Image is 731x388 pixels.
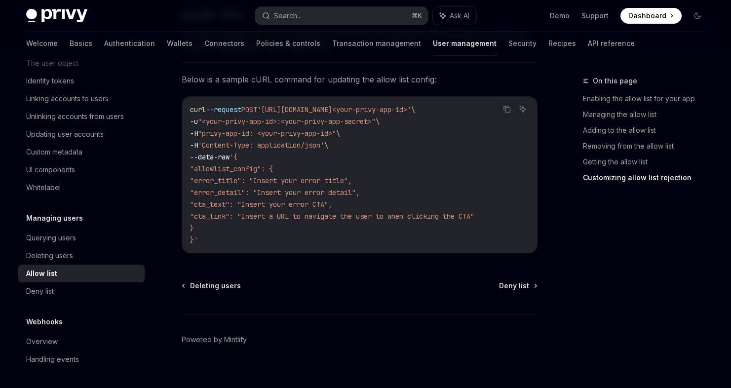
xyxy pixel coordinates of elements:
span: "error_detail": "Insert your error detail", [190,188,360,197]
span: -u [190,117,198,126]
a: Handling events [18,350,145,368]
a: Welcome [26,32,58,55]
div: UI components [26,164,75,176]
a: Getting the allow list [583,154,713,170]
div: Search... [274,10,302,22]
span: "cta_link": "Insert a URL to navigate the user to when clicking the CTA" [190,212,474,221]
a: Deny list [18,282,145,300]
div: Linking accounts to users [26,93,109,105]
span: }' [190,235,198,244]
a: Security [508,32,537,55]
a: Support [581,11,609,21]
a: Authentication [104,32,155,55]
div: Whitelabel [26,182,61,194]
div: Overview [26,336,58,348]
a: Updating user accounts [18,125,145,143]
span: "allowlist_config": { [190,164,273,173]
a: Linking accounts to users [18,90,145,108]
img: dark logo [26,9,87,23]
button: Search...⌘K [255,7,428,25]
span: "privy-app-id: <your-privy-app-id>" [198,129,336,138]
a: Querying users [18,229,145,247]
span: --request [206,105,241,114]
span: Deny list [499,281,529,291]
a: User management [433,32,497,55]
span: --data-raw [190,153,230,161]
a: Deleting users [183,281,241,291]
a: Basics [70,32,92,55]
div: Deny list [26,285,54,297]
button: Ask AI [516,103,529,116]
button: Copy the contents from the code block [500,103,513,116]
a: Demo [550,11,570,21]
a: Removing from the allow list [583,138,713,154]
a: Powered by Mintlify [182,335,247,345]
div: Identity tokens [26,75,74,87]
h5: Managing users [26,212,83,224]
div: Handling events [26,353,79,365]
a: Dashboard [620,8,682,24]
span: \ [376,117,380,126]
a: Deny list [499,281,537,291]
span: ⌘ K [412,12,422,20]
a: Custom metadata [18,143,145,161]
span: Ask AI [450,11,469,21]
div: Custom metadata [26,146,82,158]
a: Enabling the allow list for your app [583,91,713,107]
span: -H [190,129,198,138]
a: Transaction management [332,32,421,55]
h5: Webhooks [26,316,63,328]
a: Wallets [167,32,192,55]
div: Deleting users [26,250,73,262]
a: Identity tokens [18,72,145,90]
a: Overview [18,333,145,350]
span: POST [241,105,257,114]
a: Unlinking accounts from users [18,108,145,125]
button: Toggle dark mode [690,8,705,24]
a: Allow list [18,265,145,282]
a: Whitelabel [18,179,145,196]
div: Querying users [26,232,76,244]
span: Deleting users [190,281,241,291]
a: Managing the allow list [583,107,713,122]
span: '{ [230,153,237,161]
a: UI components [18,161,145,179]
a: Policies & controls [256,32,320,55]
span: \ [324,141,328,150]
span: \ [336,129,340,138]
span: "cta_text": "Insert your error CTA", [190,200,332,209]
button: Ask AI [433,7,476,25]
div: Unlinking accounts from users [26,111,124,122]
a: Connectors [204,32,244,55]
span: curl [190,105,206,114]
span: } [190,224,194,233]
a: Recipes [548,32,576,55]
div: Allow list [26,268,57,279]
span: -H [190,141,198,150]
span: On this page [593,75,637,87]
a: API reference [588,32,635,55]
span: "error_title": "Insert your error title", [190,176,352,185]
span: '[URL][DOMAIN_NAME]<your-privy-app-id>' [257,105,411,114]
span: 'Content-Type: application/json' [198,141,324,150]
span: \ [411,105,415,114]
span: Below is a sample cURL command for updating the allow list config: [182,73,538,86]
span: Dashboard [628,11,666,21]
a: Adding to the allow list [583,122,713,138]
div: Updating user accounts [26,128,104,140]
a: Deleting users [18,247,145,265]
span: "<your-privy-app-id>:<your-privy-app-secret>" [198,117,376,126]
a: Customizing allow list rejection [583,170,713,186]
